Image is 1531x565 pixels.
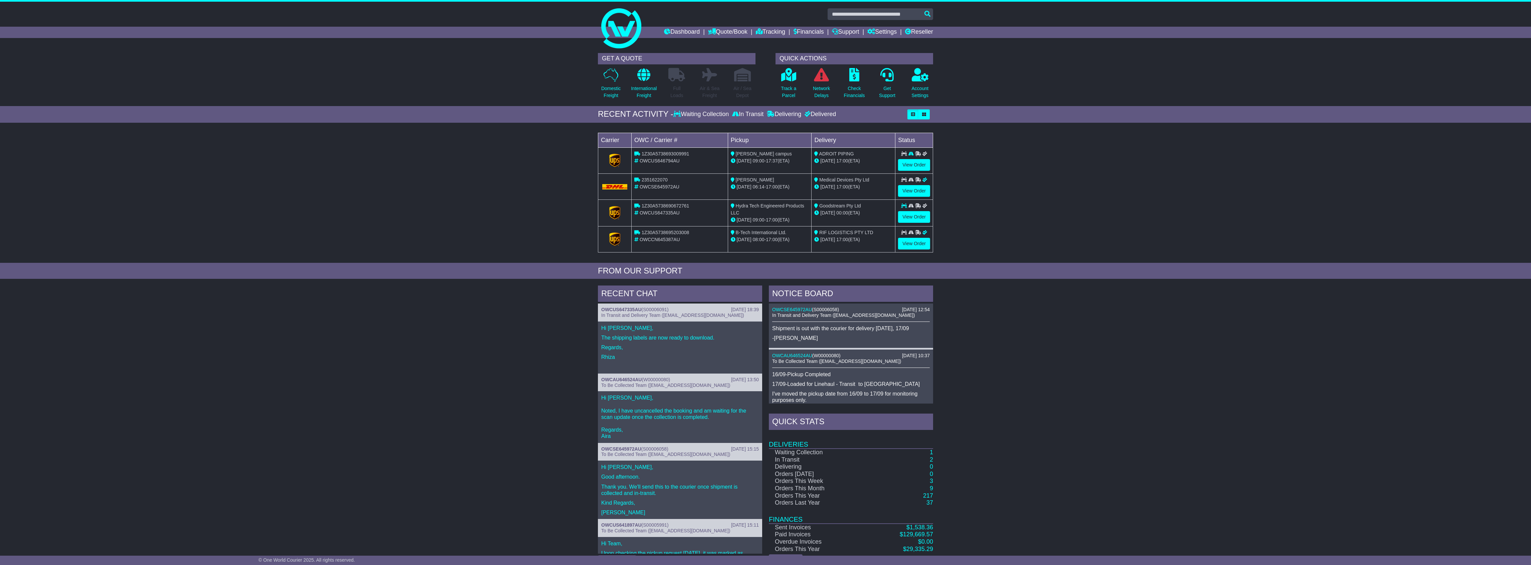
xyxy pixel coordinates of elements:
div: [DATE] 15:11 [731,522,759,528]
td: Status [895,133,933,147]
div: NOTICE BOARD [769,286,933,304]
td: Carrier [598,133,632,147]
span: 0.00 [921,538,933,545]
p: Get Support [879,85,895,99]
span: B-Tech International Ltd. [736,230,787,235]
span: Hydra Tech Engineered Products LLC [731,203,804,215]
p: International Freight [631,85,657,99]
a: View Order [898,159,930,171]
span: OWCUS647335AU [640,210,680,215]
div: (ETA) [814,209,892,216]
div: [DATE] 18:39 [731,307,759,313]
img: DHL.png [602,184,627,189]
span: S00006091 [643,307,667,312]
p: Hi [PERSON_NAME], [601,325,759,331]
p: Air & Sea Freight [700,85,719,99]
a: $0.00 [918,538,933,545]
div: Quick Stats [769,414,933,432]
span: S00006058 [643,446,667,452]
span: 1Z30A5738693009991 [642,151,689,156]
p: Network Delays [813,85,830,99]
span: To Be Collected Team ([EMAIL_ADDRESS][DOMAIN_NAME]) [601,528,730,533]
span: 1,538.36 [910,524,933,531]
td: Overdue Invoices [769,538,865,546]
td: Sent Invoices [769,524,865,531]
p: 16/09-Pickup Completed [772,371,930,378]
div: Delivering [765,111,803,118]
td: Deliveries [769,432,933,449]
div: - (ETA) [731,216,809,223]
td: Delivering [769,463,865,471]
a: 0 [930,471,933,477]
span: 1Z30A5738695203008 [642,230,689,235]
span: [DATE] [820,184,835,189]
img: GetCarrierServiceLogo [609,206,621,219]
span: [PERSON_NAME] campus [736,151,792,156]
a: Reseller [905,27,933,38]
div: [DATE] 13:50 [731,377,759,383]
a: OWCSE645972AU [601,446,641,452]
div: ( ) [601,307,759,313]
span: OWCUS646794AU [640,158,680,163]
p: I've moved the pickup date from 16/09 to 17/09 for monitoring purposes only. [772,391,930,403]
span: [PERSON_NAME] [736,177,774,182]
a: 0 [930,463,933,470]
a: OWCSE645972AU [772,307,812,312]
span: 17:00 [766,237,778,242]
td: Orders This Month [769,485,865,492]
span: 17:37 [766,158,778,163]
span: 08:00 [753,237,764,242]
span: Goodstream Pty Ltd [819,203,861,208]
div: GET A QUOTE [598,53,755,64]
span: © One World Courier 2025. All rights reserved. [258,557,355,563]
td: In Transit [769,456,865,464]
span: RIF LOGISTICS PTY LTD [819,230,873,235]
a: 1 [930,449,933,456]
img: GetCarrierServiceLogo [609,232,621,246]
span: [DATE] [820,237,835,242]
span: 00:00 [836,210,848,215]
div: (ETA) [814,157,892,164]
p: Account Settings [912,85,929,99]
p: The shipping labels are now ready to download. [601,335,759,341]
a: OWCAU646524AU [772,353,812,358]
div: ( ) [601,377,759,383]
span: [DATE] [820,210,835,215]
a: View Order [898,211,930,223]
a: Quote/Book [708,27,747,38]
p: Regards, [601,344,759,351]
p: [PERSON_NAME] [601,509,759,516]
div: QUICK ACTIONS [776,53,933,64]
p: Hi Team, [601,540,759,547]
a: $29,335.29 [903,546,933,552]
a: Support [832,27,859,38]
div: RECENT CHAT [598,286,762,304]
a: Dashboard [664,27,700,38]
td: OWC / Carrier # [632,133,728,147]
span: In Transit and Delivery Team ([EMAIL_ADDRESS][DOMAIN_NAME]) [601,313,744,318]
p: Track a Parcel [781,85,796,99]
span: W00000080 [643,377,669,382]
span: [DATE] [737,217,751,222]
div: (ETA) [814,183,892,190]
p: 17/09-Loaded for Linehaul - Transit to [GEOGRAPHIC_DATA] [772,381,930,387]
td: Orders [DATE] [769,471,865,478]
div: ( ) [772,307,930,313]
span: 17:00 [836,237,848,242]
p: Rhiza [601,354,759,360]
a: Financials [794,27,824,38]
span: 09:00 [753,217,764,222]
a: 217 [923,492,933,499]
a: View Order [898,185,930,197]
td: Delivery [812,133,895,147]
div: - (ETA) [731,183,809,190]
div: [DATE] 15:15 [731,446,759,452]
td: Orders Last Year [769,499,865,507]
p: Kind Regards, [601,500,759,506]
span: 2351622070 [642,177,668,182]
div: [DATE] 12:54 [902,307,930,313]
a: $1,538.36 [906,524,933,531]
a: View Order [898,238,930,249]
p: Good afternoon. [601,474,759,480]
p: Hi [PERSON_NAME], Noted, I have uncancelled the booking and am waiting for the scan update once t... [601,395,759,439]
